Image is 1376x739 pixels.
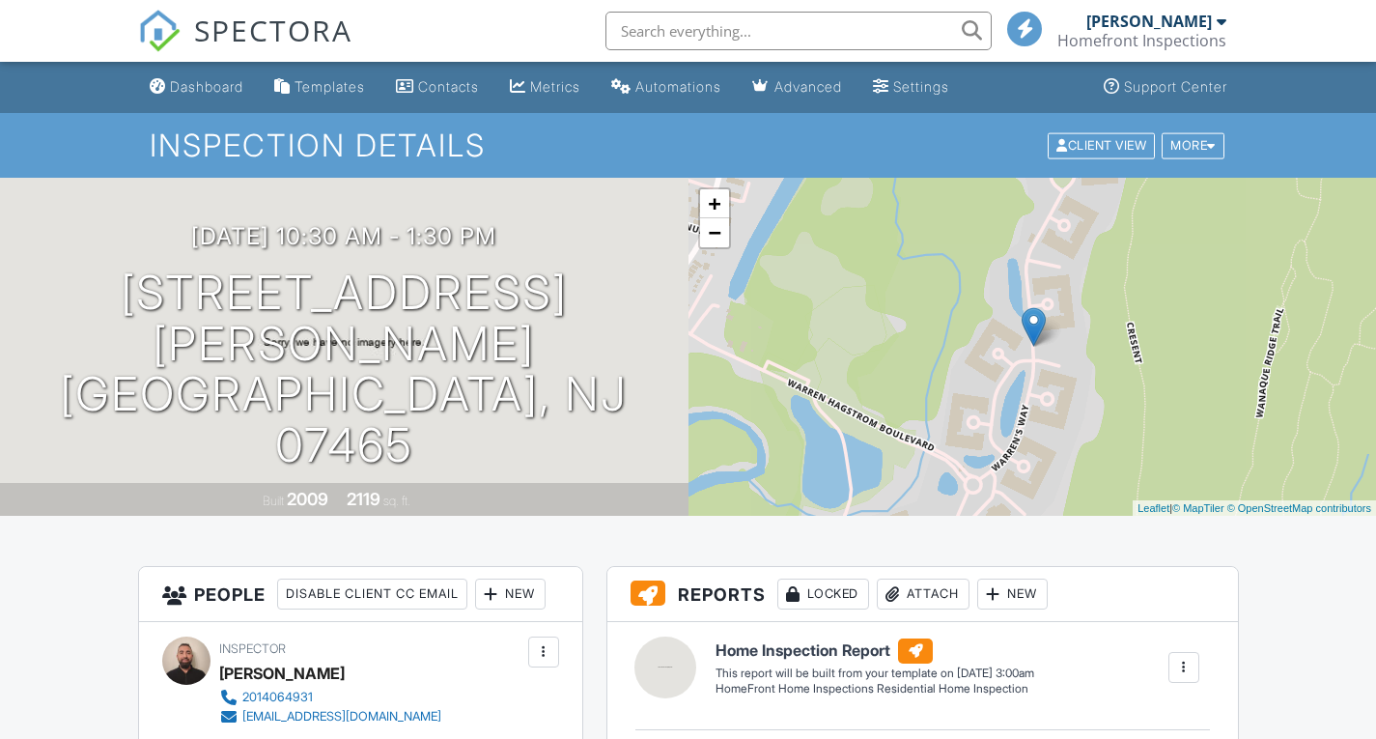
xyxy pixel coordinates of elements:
div: 2119 [347,489,380,509]
div: Advanced [774,78,842,95]
a: Zoom in [700,189,729,218]
div: 2014064931 [242,690,313,705]
h3: Reports [607,567,1238,622]
a: Advanced [744,70,850,105]
a: Client View [1046,137,1160,152]
div: Support Center [1124,78,1227,95]
span: SPECTORA [194,10,352,50]
span: Inspector [219,641,286,656]
div: Homefront Inspections [1057,31,1226,50]
div: HomeFront Home Inspections Residential Home Inspection [716,681,1034,697]
a: © OpenStreetMap contributors [1227,502,1371,514]
div: [PERSON_NAME] [1086,12,1212,31]
a: Templates [267,70,373,105]
div: Settings [893,78,949,95]
a: © MapTiler [1172,502,1224,514]
div: More [1162,132,1224,158]
a: 2014064931 [219,688,441,707]
h3: People [139,567,582,622]
h1: Inspection Details [150,128,1225,162]
input: Search everything... [605,12,992,50]
div: [EMAIL_ADDRESS][DOMAIN_NAME] [242,709,441,725]
div: This report will be built from your template on [DATE] 3:00am [716,666,1034,681]
a: Metrics [502,70,588,105]
div: Contacts [418,78,479,95]
h6: Home Inspection Report [716,639,1034,664]
div: Metrics [530,78,580,95]
div: Disable Client CC Email [277,579,467,610]
a: Automations (Basic) [604,70,729,105]
span: Built [263,494,284,508]
div: Dashboard [170,78,243,95]
div: | [1133,500,1376,517]
div: New [475,579,546,610]
h1: [STREET_ADDRESS][PERSON_NAME] [GEOGRAPHIC_DATA], NJ 07465 [31,268,658,471]
div: Locked [777,579,869,610]
h3: [DATE] 10:30 am - 1:30 pm [191,223,496,249]
div: Templates [295,78,365,95]
div: 2009 [287,489,328,509]
img: The Best Home Inspection Software - Spectora [138,10,181,52]
div: New [977,579,1048,610]
a: SPECTORA [138,26,352,67]
div: Automations [635,78,721,95]
a: Contacts [388,70,487,105]
a: Dashboard [142,70,251,105]
a: Settings [865,70,957,105]
div: [PERSON_NAME] [219,659,345,688]
a: [EMAIL_ADDRESS][DOMAIN_NAME] [219,707,441,726]
span: sq. ft. [383,494,410,508]
div: Attach [877,579,969,610]
a: Leaflet [1137,502,1169,514]
a: Zoom out [700,218,729,247]
div: Client View [1048,132,1155,158]
a: Support Center [1096,70,1235,105]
